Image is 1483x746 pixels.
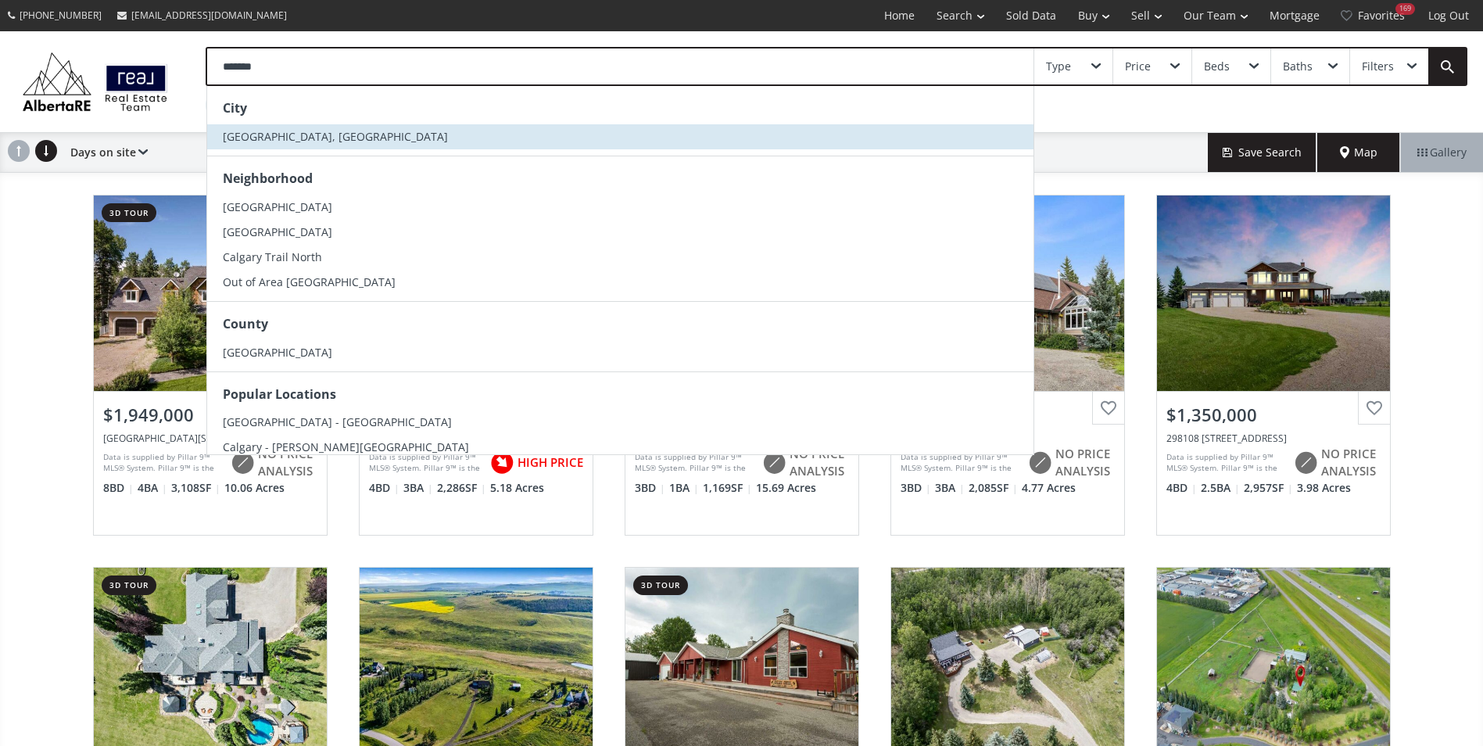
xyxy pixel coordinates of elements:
[901,480,931,496] span: 3 BD
[223,274,396,289] span: Out of Area [GEOGRAPHIC_DATA]
[103,480,134,496] span: 8 BD
[1290,447,1321,479] img: rating icon
[1297,480,1351,496] span: 3.98 Acres
[1166,480,1197,496] span: 4 BD
[1024,447,1055,479] img: rating icon
[223,315,268,332] strong: County
[1055,446,1115,479] span: NO PRICE ANALYSIS
[369,451,482,475] div: Data is supplied by Pillar 9™ MLS® System. Pillar 9™ is the owner of the copyright in its MLS® Sy...
[223,249,322,264] span: Calgary Trail North
[901,451,1020,475] div: Data is supplied by Pillar 9™ MLS® System. Pillar 9™ is the owner of the copyright in its MLS® Sy...
[77,179,343,551] a: 3d tour$1,949,000[GEOGRAPHIC_DATA][STREET_ADDRESS]Data is supplied by Pillar 9™ MLS® System. Pill...
[935,480,965,496] span: 3 BA
[223,386,336,403] strong: Popular Locations
[686,658,798,673] div: View Photos & Details
[206,94,374,117] div: Foothills, [GEOGRAPHIC_DATA]
[1321,446,1381,479] span: NO PRICE ANALYSIS
[223,99,247,117] strong: City
[223,129,448,144] span: [GEOGRAPHIC_DATA], [GEOGRAPHIC_DATA]
[103,403,317,427] div: $1,949,000
[223,224,332,239] span: [GEOGRAPHIC_DATA]
[1046,61,1071,72] div: Type
[154,285,267,301] div: View Photos & Details
[20,9,102,22] span: [PHONE_NUMBER]
[258,446,317,479] span: NO PRICE ANALYSIS
[224,480,285,496] span: 10.06 Acres
[635,451,754,475] div: Data is supplied by Pillar 9™ MLS® System. Pillar 9™ is the owner of the copyright in its MLS® Sy...
[756,480,816,496] span: 15.69 Acres
[703,480,752,496] span: 1,169 SF
[1022,480,1076,496] span: 4.77 Acres
[1417,145,1467,160] span: Gallery
[154,658,267,673] div: View Photos & Details
[635,480,665,496] span: 3 BD
[227,447,258,479] img: rating icon
[969,480,1018,496] span: 2,085 SF
[1362,61,1394,72] div: Filters
[1244,480,1293,496] span: 2,957 SF
[103,432,317,445] div: 162020 1315 Drive West, Rural Foothills County, AB T0L 1W4
[1208,133,1317,172] button: Save Search
[437,480,486,496] span: 2,286 SF
[1400,133,1483,172] div: Gallery
[1283,61,1313,72] div: Baths
[1340,145,1377,160] span: Map
[223,345,332,360] span: [GEOGRAPHIC_DATA]
[1217,285,1330,301] div: View Photos & Details
[16,48,174,115] img: Logo
[369,480,399,496] span: 4 BD
[1317,133,1400,172] div: Map
[518,454,583,471] span: HIGH PRICE
[669,480,699,496] span: 1 BA
[1204,61,1230,72] div: Beds
[1201,480,1240,496] span: 2.5 BA
[131,9,287,22] span: [EMAIL_ADDRESS][DOMAIN_NAME]
[403,480,433,496] span: 3 BA
[63,133,148,172] div: Days on site
[1395,3,1415,15] div: 169
[109,1,295,30] a: [EMAIL_ADDRESS][DOMAIN_NAME]
[223,170,313,187] strong: Neighborhood
[420,658,532,673] div: View Photos & Details
[103,451,223,475] div: Data is supplied by Pillar 9™ MLS® System. Pillar 9™ is the owner of the copyright in its MLS® Sy...
[223,199,332,214] span: [GEOGRAPHIC_DATA]
[138,480,167,496] span: 4 BA
[1217,658,1330,673] div: View Photos & Details
[223,414,452,429] span: [GEOGRAPHIC_DATA] - [GEOGRAPHIC_DATA]
[171,480,220,496] span: 3,108 SF
[223,439,469,454] span: Calgary - [PERSON_NAME][GEOGRAPHIC_DATA]
[1125,61,1151,72] div: Price
[1166,432,1381,445] div: 298108 27 Street West, Rural Foothills County, AB T1S 7A4
[490,480,544,496] span: 5.18 Acres
[1166,403,1381,427] div: $1,350,000
[486,447,518,479] img: rating icon
[790,446,849,479] span: NO PRICE ANALYSIS
[951,658,1064,673] div: View Photos & Details
[1166,451,1286,475] div: Data is supplied by Pillar 9™ MLS® System. Pillar 9™ is the owner of the copyright in its MLS® Sy...
[1141,179,1406,551] a: $1,350,000298108 [STREET_ADDRESS]Data is supplied by Pillar 9™ MLS® System. Pillar 9™ is the owne...
[758,447,790,479] img: rating icon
